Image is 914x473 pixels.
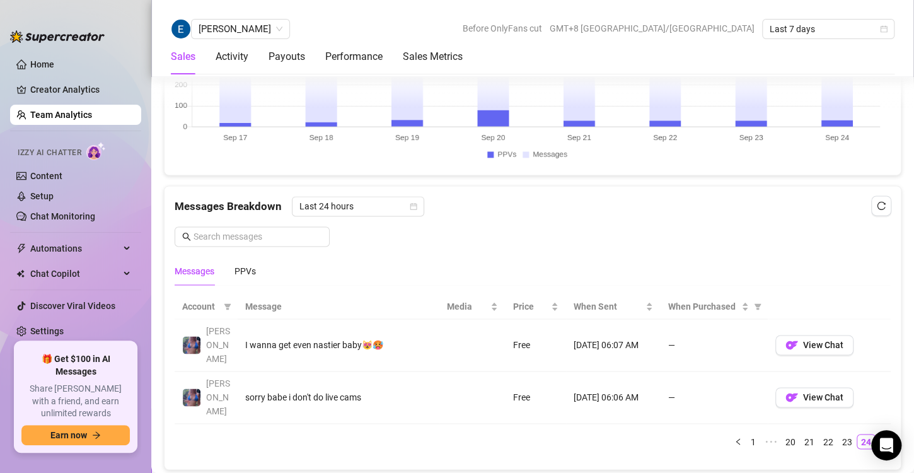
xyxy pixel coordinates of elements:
[513,300,548,313] span: Price
[880,25,888,33] span: calendar
[238,295,439,319] th: Message
[30,171,62,181] a: Content
[269,49,305,64] div: Payouts
[857,435,875,448] a: 24
[746,434,761,449] li: 1
[199,20,282,38] span: Eunice
[781,434,800,449] li: 20
[10,30,105,43] img: logo-BBDzfeDw.svg
[21,425,130,445] button: Earn nowarrow-right
[86,142,106,160] img: AI Chatter
[506,295,566,319] th: Price
[731,434,746,449] li: Previous Page
[770,20,887,38] span: Last 7 days
[746,435,760,448] a: 1
[21,353,130,378] span: 🎁 Get $100 in AI Messages
[92,431,101,440] span: arrow-right
[403,49,463,64] div: Sales Metrics
[506,371,566,424] td: Free
[574,300,643,313] span: When Sent
[21,383,130,420] span: Share [PERSON_NAME] with a friend, and earn unlimited rewards
[439,295,506,319] th: Media
[245,390,432,404] div: sorry babe i don't do live cams
[550,19,755,38] span: GMT+8 [GEOGRAPHIC_DATA]/[GEOGRAPHIC_DATA]
[871,430,901,460] div: Open Intercom Messenger
[800,434,819,449] li: 21
[183,388,200,406] img: Jaylie
[30,238,120,259] span: Automations
[16,269,25,278] img: Chat Copilot
[566,295,661,319] th: When Sent
[506,319,566,371] td: Free
[221,297,234,316] span: filter
[877,201,886,210] span: reload
[751,297,764,316] span: filter
[234,264,256,278] div: PPVs
[50,430,87,440] span: Earn now
[463,19,542,38] span: Before OnlyFans cut
[775,335,853,355] button: OFView Chat
[447,300,488,313] span: Media
[245,338,432,352] div: I wanna get even nastier baby😻🥵
[16,243,26,254] span: thunderbolt
[761,434,781,449] li: Previous 5 Pages
[325,49,383,64] div: Performance
[206,378,230,416] span: [PERSON_NAME]
[171,49,195,64] div: Sales
[819,434,838,449] li: 22
[183,336,200,354] img: Jaylie
[668,300,739,313] span: When Purchased
[30,211,95,221] a: Chat Monitoring
[30,59,54,69] a: Home
[731,434,746,449] button: left
[30,264,120,284] span: Chat Copilot
[775,395,853,406] a: OFView Chat
[857,434,876,449] li: 24
[775,343,853,353] a: OFView Chat
[838,435,856,448] a: 23
[30,79,131,100] a: Creator Analytics
[819,435,837,448] a: 22
[734,438,742,445] span: left
[182,300,219,313] span: Account
[566,319,661,371] td: [DATE] 06:07 AM
[761,434,781,449] span: •••
[803,340,843,350] span: View Chat
[171,20,190,38] img: Eunice
[30,110,92,120] a: Team Analytics
[30,301,115,311] a: Discover Viral Videos
[175,264,214,278] div: Messages
[754,303,761,310] span: filter
[30,326,64,336] a: Settings
[785,391,798,404] img: OF
[661,295,768,319] th: When Purchased
[661,371,768,424] td: —
[216,49,248,64] div: Activity
[410,202,417,210] span: calendar
[224,303,231,310] span: filter
[801,435,818,448] a: 21
[18,147,81,159] span: Izzy AI Chatter
[299,197,417,216] span: Last 24 hours
[803,392,843,402] span: View Chat
[566,371,661,424] td: [DATE] 06:06 AM
[661,319,768,371] td: —
[194,230,322,243] input: Search messages
[782,435,799,448] a: 20
[838,434,857,449] li: 23
[30,191,54,201] a: Setup
[182,232,191,241] span: search
[775,387,853,407] button: OFView Chat
[206,326,230,364] span: [PERSON_NAME]
[785,339,798,351] img: OF
[175,196,891,216] div: Messages Breakdown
